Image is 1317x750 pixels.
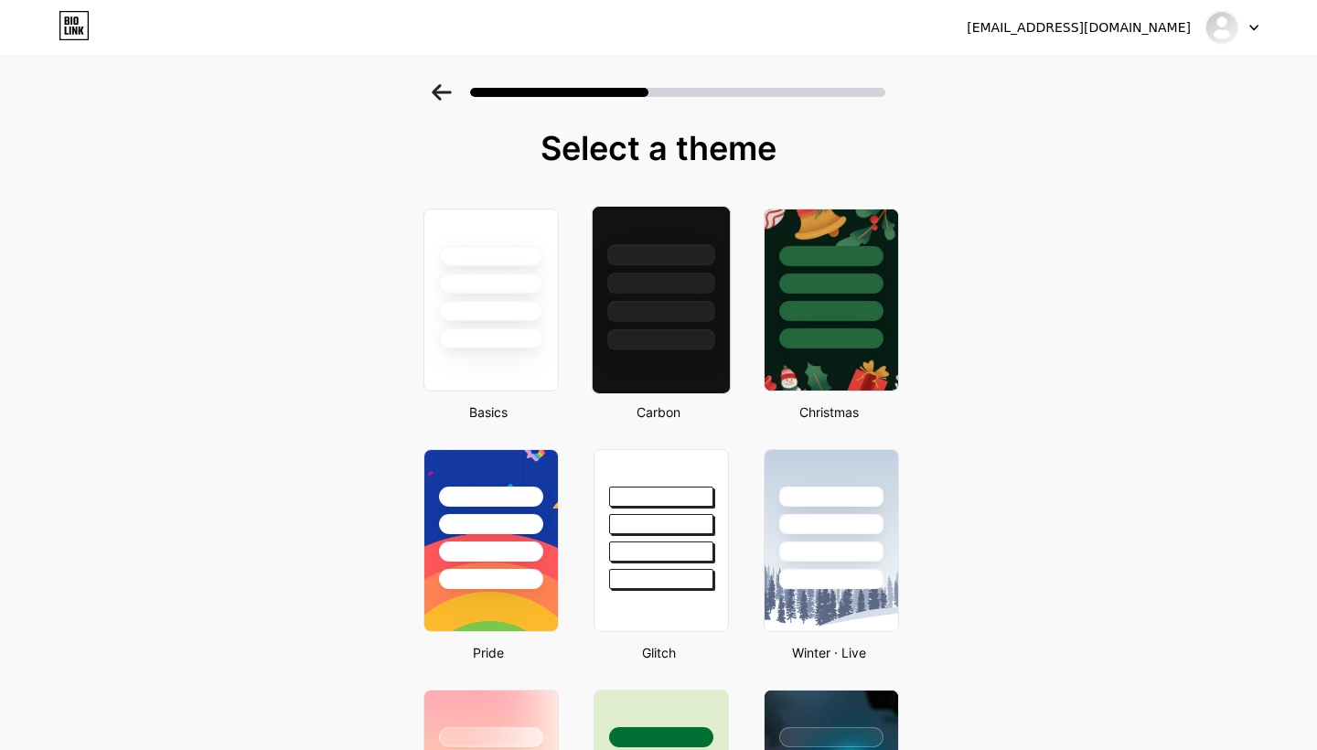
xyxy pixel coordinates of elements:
div: Glitch [588,643,729,662]
div: Christmas [758,402,899,422]
div: [EMAIL_ADDRESS][DOMAIN_NAME] [967,18,1191,37]
div: Pride [418,643,559,662]
div: Select a theme [416,130,901,166]
div: Basics [418,402,559,422]
img: safiyasa [1205,10,1239,45]
div: Carbon [588,402,729,422]
div: Winter · Live [758,643,899,662]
